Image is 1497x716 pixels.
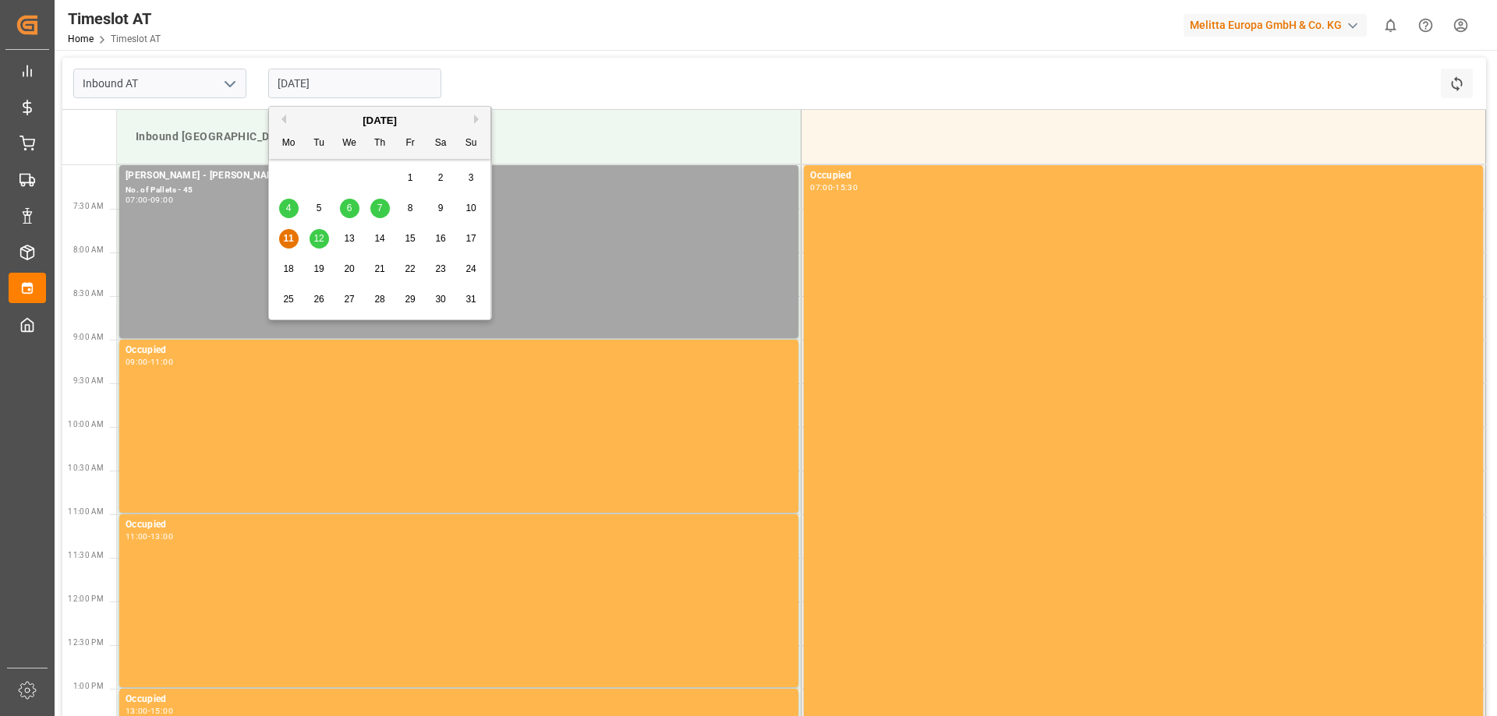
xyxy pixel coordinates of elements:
div: Choose Monday, August 25th, 2025 [279,290,299,309]
span: 11:00 AM [68,507,104,516]
div: Sa [431,134,451,153]
div: Occupied [810,168,1477,184]
a: Home [68,34,94,44]
button: open menu [218,72,241,96]
span: 12:00 PM [68,594,104,603]
span: 24 [465,263,476,274]
span: 11:30 AM [68,551,104,559]
div: Choose Friday, August 22nd, 2025 [401,259,420,279]
div: Choose Sunday, August 17th, 2025 [462,229,481,249]
div: Choose Wednesday, August 27th, 2025 [340,290,359,309]
span: 7 [377,203,383,213]
div: Choose Tuesday, August 26th, 2025 [310,290,329,309]
div: Choose Saturday, August 23rd, 2025 [431,259,451,279]
div: We [340,134,359,153]
span: 12:30 PM [68,638,104,647]
div: Inbound [GEOGRAPHIC_DATA] [129,122,788,151]
span: 4 [286,203,292,213]
span: 10:00 AM [68,420,104,429]
span: 22 [405,263,415,274]
div: Su [462,134,481,153]
div: Choose Thursday, August 28th, 2025 [370,290,390,309]
div: - [148,533,150,540]
button: Next Month [474,115,483,124]
span: 28 [374,294,384,305]
span: 20 [344,263,354,274]
div: Choose Friday, August 29th, 2025 [401,290,420,309]
div: Choose Thursday, August 7th, 2025 [370,199,390,218]
div: Tu [310,134,329,153]
div: Choose Monday, August 4th, 2025 [279,199,299,218]
div: - [148,196,150,203]
span: 9 [438,203,444,213]
span: 8:00 AM [73,245,104,254]
div: Choose Sunday, August 3rd, 2025 [462,168,481,188]
div: - [148,358,150,365]
div: Choose Sunday, August 10th, 2025 [462,199,481,218]
div: 11:00 [150,358,173,365]
span: 1:00 PM [73,682,104,690]
span: 2 [438,172,444,183]
span: 6 [347,203,352,213]
div: Occupied [126,692,792,707]
div: Mo [279,134,299,153]
span: 14 [374,233,384,244]
div: Choose Sunday, August 31st, 2025 [462,290,481,309]
span: 11 [283,233,293,244]
div: 07:00 [126,196,148,203]
span: 25 [283,294,293,305]
span: 19 [313,263,324,274]
div: Melitta Europa GmbH & Co. KG [1184,14,1367,37]
span: 18 [283,263,293,274]
div: 09:00 [126,358,148,365]
button: Previous Month [277,115,286,124]
div: Choose Tuesday, August 19th, 2025 [310,259,329,279]
span: 16 [435,233,445,244]
div: Timeslot AT [68,7,161,30]
div: Choose Monday, August 11th, 2025 [279,229,299,249]
div: 15:30 [835,184,858,191]
span: 7:30 AM [73,202,104,210]
div: Choose Thursday, August 21st, 2025 [370,259,390,279]
div: Choose Friday, August 15th, 2025 [401,229,420,249]
div: Choose Wednesday, August 20th, 2025 [340,259,359,279]
div: [PERSON_NAME] - [PERSON_NAME] - 92546855+92546856+92546857 [126,168,792,184]
span: 10 [465,203,476,213]
span: 8:30 AM [73,289,104,298]
div: 09:00 [150,196,173,203]
div: - [148,707,150,714]
div: 15:00 [150,707,173,714]
button: Melitta Europa GmbH & Co. KG [1184,10,1373,40]
span: 8 [408,203,413,213]
div: Choose Tuesday, August 5th, 2025 [310,199,329,218]
span: 10:30 AM [68,464,104,472]
span: 17 [465,233,476,244]
div: 13:00 [126,707,148,714]
div: Choose Sunday, August 24th, 2025 [462,259,481,279]
div: Choose Monday, August 18th, 2025 [279,259,299,279]
div: 13:00 [150,533,173,540]
span: 26 [313,294,324,305]
div: Choose Tuesday, August 12th, 2025 [310,229,329,249]
div: Choose Wednesday, August 13th, 2025 [340,229,359,249]
div: Choose Saturday, August 2nd, 2025 [431,168,451,188]
div: Choose Wednesday, August 6th, 2025 [340,199,359,218]
span: 13 [344,233,354,244]
div: Occupied [126,343,792,358]
span: 1 [408,172,413,183]
div: month 2025-08 [274,163,487,315]
span: 3 [469,172,474,183]
div: Choose Saturday, August 30th, 2025 [431,290,451,309]
div: Choose Saturday, August 9th, 2025 [431,199,451,218]
span: 21 [374,263,384,274]
div: Occupied [126,517,792,533]
div: Choose Friday, August 1st, 2025 [401,168,420,188]
span: 31 [465,294,476,305]
span: 15 [405,233,415,244]
span: 12 [313,233,324,244]
button: show 0 new notifications [1373,8,1408,43]
div: Fr [401,134,420,153]
span: 27 [344,294,354,305]
input: Type to search/select [73,69,246,98]
div: - [833,184,835,191]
